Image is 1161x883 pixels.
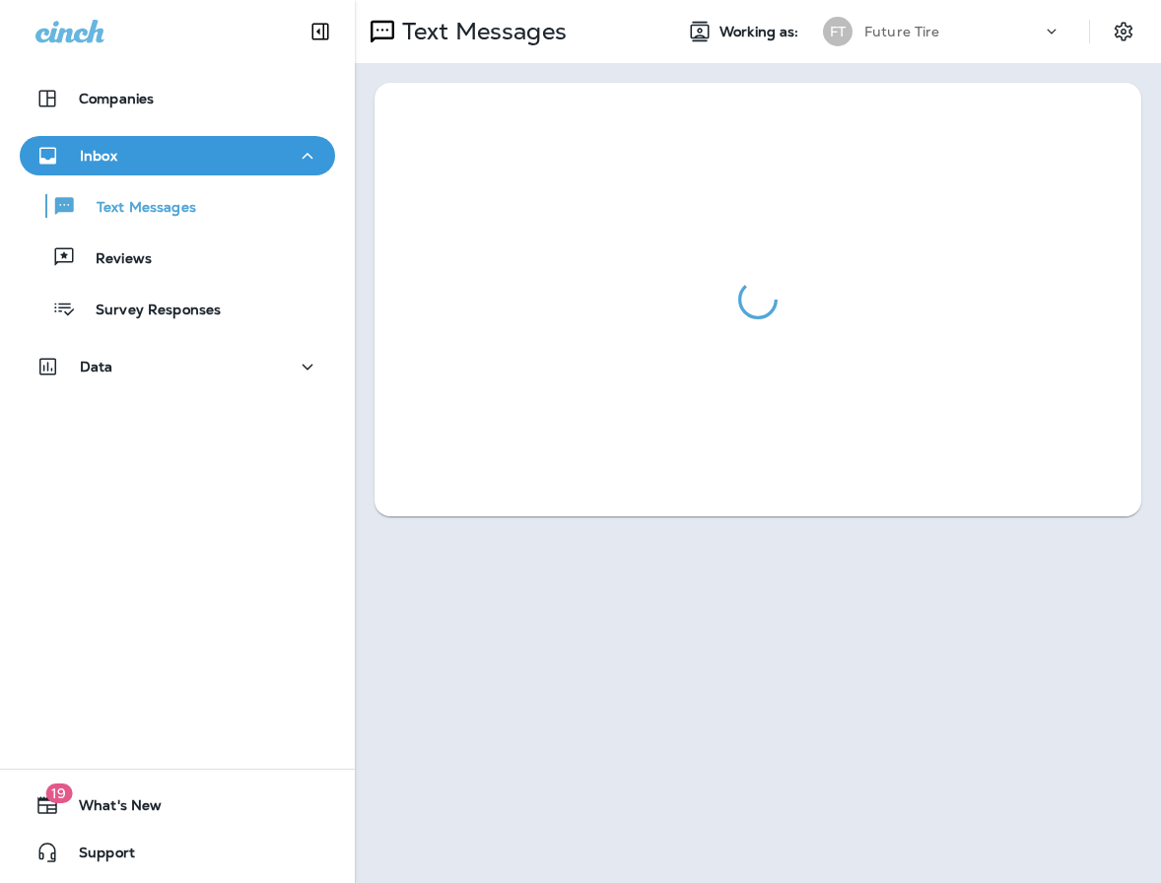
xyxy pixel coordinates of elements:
button: Support [20,833,335,872]
button: Settings [1106,14,1141,49]
button: Companies [20,79,335,118]
span: What's New [59,797,162,821]
span: Working as: [719,24,803,40]
p: Reviews [76,250,152,269]
p: Future Tire [864,24,940,39]
p: Companies [79,91,154,106]
button: Reviews [20,237,335,278]
button: Data [20,347,335,386]
button: Survey Responses [20,288,335,329]
button: Text Messages [20,185,335,227]
p: Survey Responses [76,302,221,320]
p: Inbox [80,148,117,164]
p: Text Messages [77,199,196,218]
span: 19 [45,783,72,803]
div: FT [823,17,853,46]
span: Support [59,845,135,868]
p: Text Messages [394,17,567,46]
button: Collapse Sidebar [293,12,348,51]
p: Data [80,359,113,374]
button: 19What's New [20,785,335,825]
button: Inbox [20,136,335,175]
